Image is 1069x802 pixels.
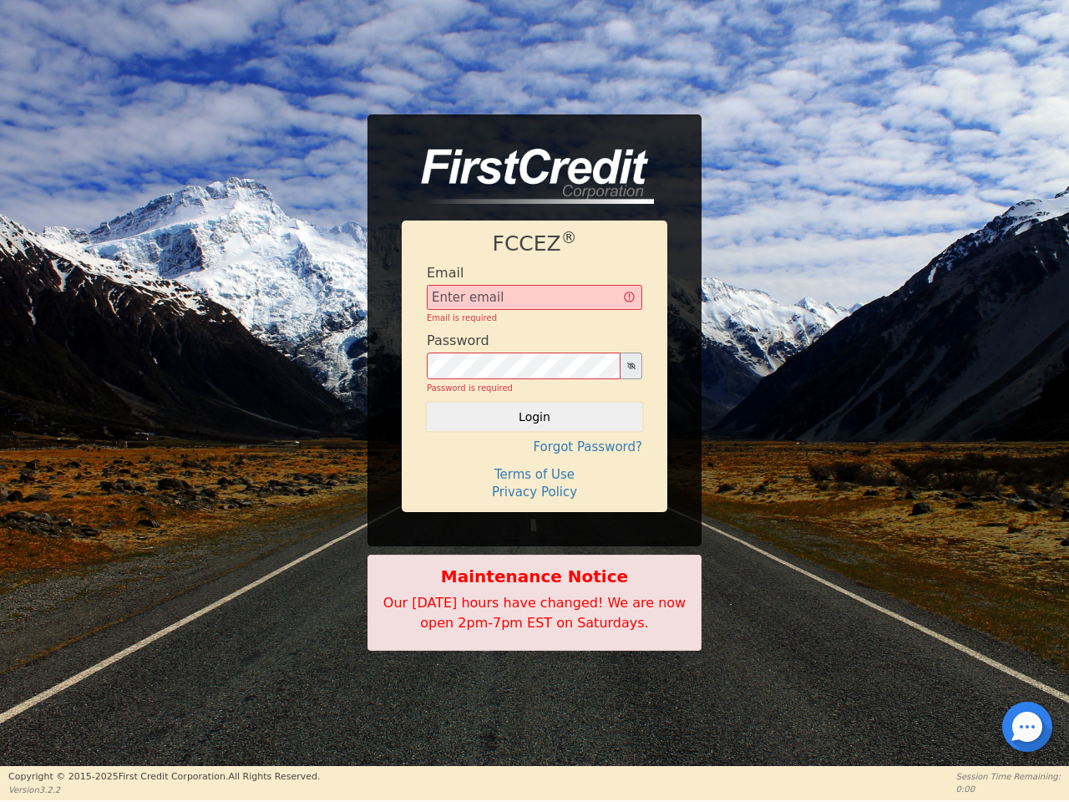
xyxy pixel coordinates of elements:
div: Password is required [427,382,642,394]
p: Version 3.2.2 [8,784,320,796]
input: password [427,353,621,379]
button: Login [427,403,642,431]
h1: FCCEZ [427,231,642,256]
h4: Forgot Password? [427,439,642,454]
p: 0:00 [956,783,1061,795]
h4: Privacy Policy [427,485,642,500]
p: Session Time Remaining: [956,770,1061,783]
span: Our [DATE] hours have changed! We are now open 2pm-7pm EST on Saturdays. [383,595,686,631]
h4: Password [427,332,489,348]
sup: ® [561,229,577,246]
img: logo-CMu_cnol.png [402,149,654,204]
span: All Rights Reserved. [228,771,320,782]
h4: Terms of Use [427,467,642,482]
b: Maintenance Notice [377,564,692,589]
h4: Email [427,265,464,281]
p: Copyright © 2015- 2025 First Credit Corporation. [8,770,320,784]
input: Enter email [427,285,642,310]
div: Email is required [427,312,642,324]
